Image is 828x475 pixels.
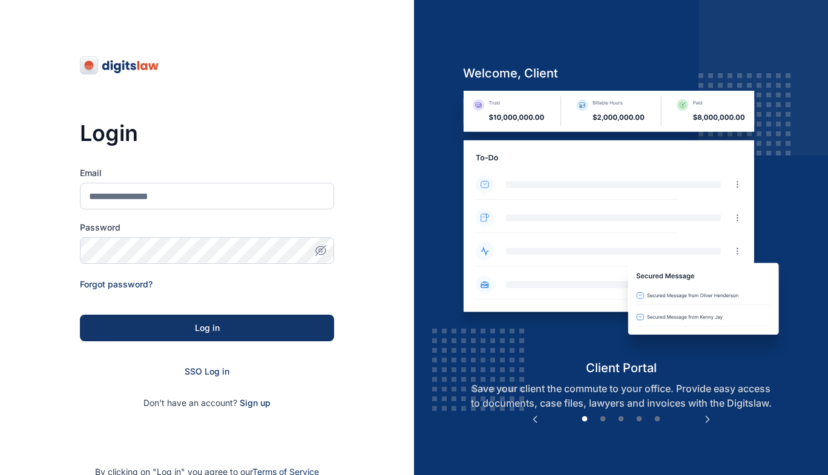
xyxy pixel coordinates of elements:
button: 4 [633,413,645,425]
h3: Login [80,121,334,145]
button: Next [701,413,714,425]
h5: welcome, client [453,65,789,82]
img: digitslaw-logo [80,56,160,75]
button: 2 [597,413,609,425]
a: SSO Log in [185,366,229,376]
button: 3 [615,413,627,425]
p: Save your client the commute to your office. Provide easy access to documents, case files, lawyer... [453,381,789,410]
label: Email [80,167,334,179]
h5: client portal [453,359,789,376]
label: Password [80,221,334,234]
button: 5 [651,413,663,425]
p: Don't have an account? [80,397,334,409]
img: client-portal [453,91,789,359]
button: 1 [579,413,591,425]
button: Previous [529,413,541,425]
div: Log in [99,322,315,334]
button: Log in [80,315,334,341]
a: Sign up [240,398,271,408]
span: Sign up [240,397,271,409]
a: Forgot password? [80,279,153,289]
